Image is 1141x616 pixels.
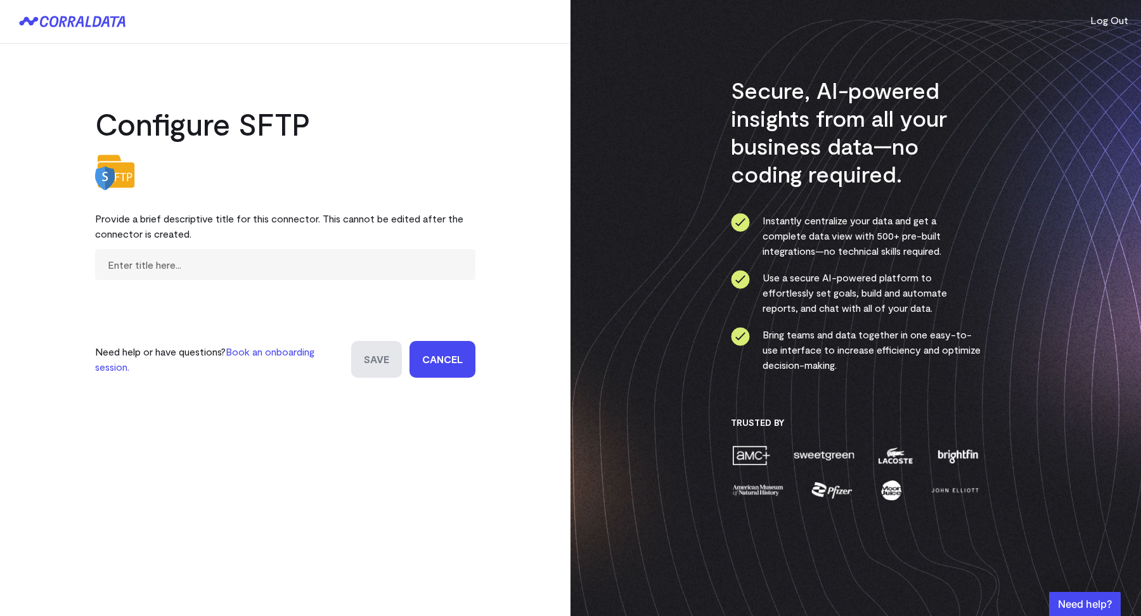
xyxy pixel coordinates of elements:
[95,105,475,143] h2: Configure SFTP
[731,444,771,466] img: amc-0b11a8f1.png
[95,153,136,193] img: sftp-bbd9679b.svg
[731,270,750,289] img: ico-check-circle-4b19435c.svg
[731,479,785,501] img: amnh-5afada46.png
[877,444,914,466] img: lacoste-7a6b0538.png
[731,327,750,346] img: ico-check-circle-4b19435c.svg
[731,76,981,188] h3: Secure, AI-powered insights from all your business data—no coding required.
[731,417,981,428] h3: Trusted By
[95,203,475,249] div: Provide a brief descriptive title for this connector. This cannot be edited after the connector i...
[731,327,981,373] li: Bring teams and data together in one easy-to-use interface to increase efficiency and optimize de...
[810,479,854,501] img: pfizer-e137f5fc.png
[731,213,750,232] img: ico-check-circle-4b19435c.svg
[409,341,475,378] a: Cancel
[792,444,856,466] img: sweetgreen-1d1fb32c.png
[879,479,904,501] img: moon-juice-c312e729.png
[935,444,981,466] img: brightfin-a251e171.png
[95,249,475,280] input: Enter title here...
[929,479,981,501] img: john-elliott-25751c40.png
[95,344,344,375] p: Need help or have questions?
[351,341,402,378] input: Save
[731,213,981,259] li: Instantly centralize your data and get a complete data view with 500+ pre-built integrations—no t...
[1090,13,1128,28] button: Log Out
[731,270,981,316] li: Use a secure AI-powered platform to effortlessly set goals, build and automate reports, and chat ...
